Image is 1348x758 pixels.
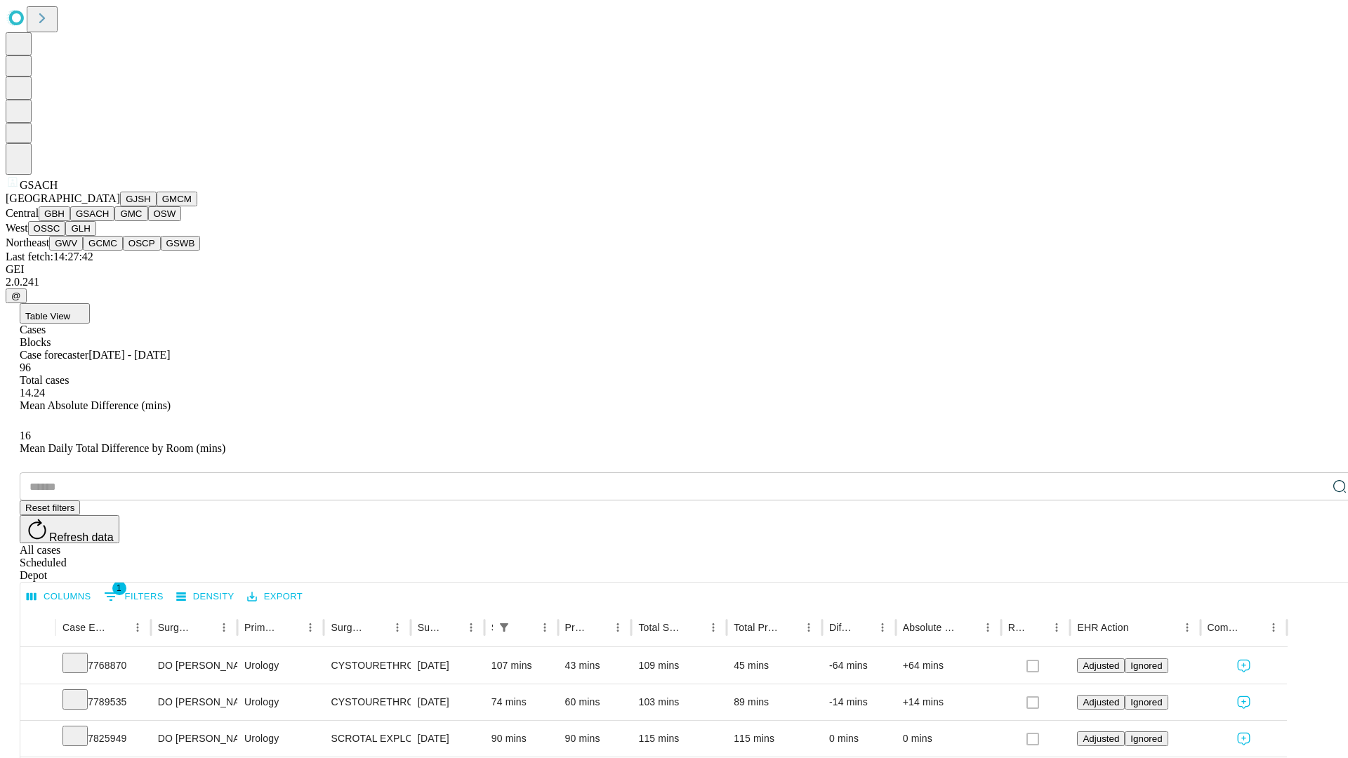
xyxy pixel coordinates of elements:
div: -64 mins [829,648,889,684]
button: GJSH [120,192,157,206]
div: +14 mins [903,684,994,720]
button: OSW [148,206,182,221]
button: Menu [978,618,998,637]
button: Sort [853,618,873,637]
button: Menu [608,618,628,637]
span: Total cases [20,374,69,386]
div: 115 mins [638,721,720,757]
button: Ignored [1125,695,1168,710]
div: +64 mins [903,648,994,684]
button: Menu [1047,618,1066,637]
span: Adjusted [1083,660,1119,671]
button: Sort [1027,618,1047,637]
div: Urology [244,684,317,720]
button: Adjusted [1077,731,1125,746]
div: 107 mins [491,648,551,684]
button: Menu [703,618,723,637]
div: Case Epic Id [62,622,107,633]
button: Sort [684,618,703,637]
span: Ignored [1130,697,1162,707]
span: 14.24 [20,387,45,399]
span: Adjusted [1083,733,1119,744]
div: DO [PERSON_NAME] A Do [158,684,230,720]
div: Resolved in EHR [1008,622,1026,633]
div: Total Predicted Duration [734,622,778,633]
div: GEI [6,263,1342,276]
div: 43 mins [565,648,625,684]
button: GMC [114,206,147,221]
div: 0 mins [903,721,994,757]
button: Export [244,586,306,608]
div: 115 mins [734,721,815,757]
button: GBH [39,206,70,221]
button: Menu [535,618,555,637]
button: Menu [873,618,892,637]
div: 109 mins [638,648,720,684]
div: 90 mins [565,721,625,757]
button: Menu [388,618,407,637]
div: Total Scheduled Duration [638,622,682,633]
span: Adjusted [1083,697,1119,707]
div: CYSTOURETHROSCOPY WITH INSERTION URETERAL [MEDICAL_DATA] [331,648,403,684]
button: Expand [27,691,48,715]
span: Last fetch: 14:27:42 [6,251,93,262]
button: Density [173,586,238,608]
button: Adjusted [1077,695,1125,710]
div: Comments [1208,622,1243,633]
span: Refresh data [49,531,114,543]
button: GCMC [83,236,123,251]
span: Ignored [1130,733,1162,744]
button: OSSC [28,221,66,236]
span: Case forecaster [20,349,88,361]
div: [DATE] [418,684,477,720]
button: Sort [442,618,461,637]
div: 2.0.241 [6,276,1342,288]
button: Expand [27,654,48,679]
button: Sort [194,618,214,637]
div: Surgery Date [418,622,440,633]
div: 60 mins [565,684,625,720]
span: Reset filters [25,503,74,513]
span: Mean Daily Total Difference by Room (mins) [20,442,225,454]
div: CYSTOURETHROSCOPY WITH FULGURATION MEDIUM BLADDER TUMOR [331,684,403,720]
button: GSACH [70,206,114,221]
div: 89 mins [734,684,815,720]
span: [DATE] - [DATE] [88,349,170,361]
button: Menu [799,618,819,637]
button: Adjusted [1077,658,1125,673]
div: 1 active filter [494,618,514,637]
div: 90 mins [491,721,551,757]
button: Sort [779,618,799,637]
div: 7789535 [62,684,144,720]
span: Mean Absolute Difference (mins) [20,399,171,411]
button: Show filters [494,618,514,637]
button: GLH [65,221,95,236]
span: Central [6,207,39,219]
button: Reset filters [20,500,80,515]
button: Sort [108,618,128,637]
button: Sort [368,618,388,637]
span: [GEOGRAPHIC_DATA] [6,192,120,204]
span: Table View [25,311,70,321]
div: Urology [244,721,317,757]
div: Predicted In Room Duration [565,622,588,633]
button: Menu [461,618,481,637]
div: 7825949 [62,721,144,757]
button: Sort [958,618,978,637]
button: GWV [49,236,83,251]
div: Difference [829,622,852,633]
span: Northeast [6,237,49,248]
div: Primary Service [244,622,279,633]
button: Table View [20,303,90,324]
div: 74 mins [491,684,551,720]
button: GMCM [157,192,197,206]
button: Sort [281,618,300,637]
div: 7768870 [62,648,144,684]
button: Menu [128,618,147,637]
div: Surgeon Name [158,622,193,633]
div: -14 mins [829,684,889,720]
div: Scheduled In Room Duration [491,622,493,633]
span: GSACH [20,179,58,191]
div: [DATE] [418,648,477,684]
button: @ [6,288,27,303]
